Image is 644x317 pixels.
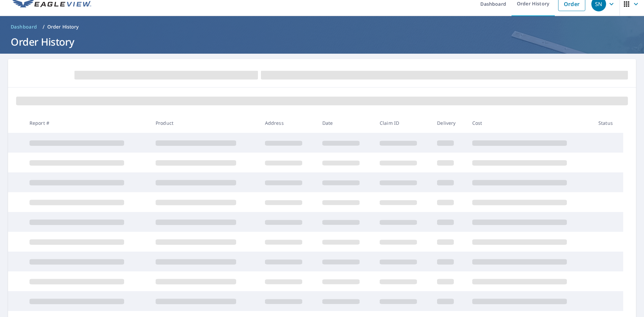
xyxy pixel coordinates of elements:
th: Claim ID [374,113,432,133]
th: Cost [467,113,593,133]
li: / [43,23,45,31]
p: Order History [47,23,79,30]
th: Report # [24,113,150,133]
nav: breadcrumb [8,21,636,32]
th: Status [593,113,623,133]
th: Product [150,113,260,133]
th: Delivery [432,113,467,133]
a: Dashboard [8,21,40,32]
th: Date [317,113,374,133]
h1: Order History [8,35,636,49]
th: Address [260,113,317,133]
span: Dashboard [11,23,37,30]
